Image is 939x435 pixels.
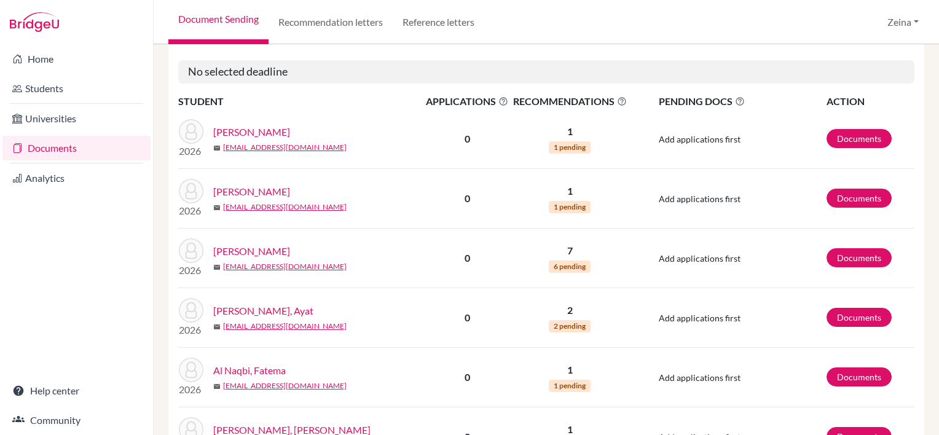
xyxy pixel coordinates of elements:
span: mail [213,264,221,271]
span: mail [213,323,221,331]
th: ACTION [826,93,914,109]
p: 2026 [179,323,203,337]
a: [EMAIL_ADDRESS][DOMAIN_NAME] [223,261,347,272]
span: 1 pending [549,380,591,392]
a: Analytics [2,166,151,190]
span: 2 pending [549,320,591,332]
p: 2 [511,303,629,318]
p: 2026 [179,263,203,278]
span: mail [213,383,221,390]
span: 6 pending [549,261,591,273]
span: 1 pending [549,141,591,154]
span: mail [213,144,221,152]
img: Al Dawoodi, Ayat [179,298,203,323]
p: 1 [511,124,629,139]
a: [PERSON_NAME] [213,184,290,199]
span: PENDING DOCS [659,94,825,109]
p: 7 [511,243,629,258]
h5: No selected deadline [178,60,914,84]
a: [EMAIL_ADDRESS][DOMAIN_NAME] [223,142,347,153]
img: Bridge-U [10,12,59,32]
a: Universities [2,106,151,131]
img: Abdel Malak, Mathew [179,119,203,144]
span: Add applications first [659,134,741,144]
b: 0 [465,371,470,383]
b: 0 [465,133,470,144]
img: Abiera, Enzo [179,179,203,203]
b: 0 [465,312,470,323]
a: Documents [827,189,892,208]
p: 1 [511,362,629,377]
p: 2026 [179,144,203,159]
a: Documents [827,129,892,148]
a: [EMAIL_ADDRESS][DOMAIN_NAME] [223,321,347,332]
span: mail [213,204,221,211]
span: 1 pending [549,201,591,213]
span: APPLICATIONS [425,94,510,109]
p: 1 [511,184,629,198]
th: STUDENT [178,93,424,109]
a: [PERSON_NAME] [213,244,290,259]
a: Home [2,47,151,71]
a: [EMAIL_ADDRESS][DOMAIN_NAME] [223,202,347,213]
a: Documents [2,136,151,160]
a: Al Naqbi, Fatema [213,363,286,378]
a: Community [2,408,151,433]
b: 0 [465,192,470,204]
button: Zeina [882,10,924,34]
a: Documents [827,367,892,386]
p: 2026 [179,203,203,218]
a: [PERSON_NAME], Ayat [213,304,313,318]
img: Al Assal, Mohamed [179,238,203,263]
span: RECOMMENDATIONS [511,94,629,109]
span: Add applications first [659,313,741,323]
span: Add applications first [659,194,741,204]
p: 2026 [179,382,203,397]
a: [EMAIL_ADDRESS][DOMAIN_NAME] [223,380,347,391]
a: [PERSON_NAME] [213,125,290,139]
img: Al Naqbi, Fatema [179,358,203,382]
b: 0 [465,252,470,264]
a: Help center [2,378,151,403]
a: Documents [827,248,892,267]
span: Add applications first [659,372,741,383]
span: Add applications first [659,253,741,264]
a: Documents [827,308,892,327]
a: Students [2,76,151,101]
